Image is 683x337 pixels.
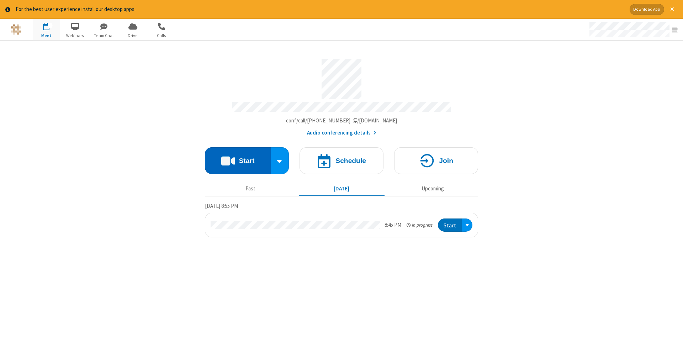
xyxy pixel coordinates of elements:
[300,147,383,174] button: Schedule
[286,117,397,125] button: Copy my meeting room linkCopy my meeting room link
[286,117,397,124] span: Copy my meeting room link
[307,129,376,137] button: Audio conferencing details
[462,218,472,232] div: Open menu
[239,157,254,164] h4: Start
[62,32,89,39] span: Webinars
[16,5,624,14] div: For the best user experience install our desktop apps.
[385,221,401,229] div: 8:45 PM
[205,202,238,209] span: [DATE] 8:55 PM
[11,24,21,35] img: QA Selenium DO NOT DELETE OR CHANGE
[630,4,664,15] button: Download App
[438,218,462,232] button: Start
[394,147,478,174] button: Join
[208,182,293,196] button: Past
[299,182,385,196] button: [DATE]
[667,4,678,15] button: Close alert
[148,32,175,39] span: Calls
[407,222,433,228] em: in progress
[120,32,146,39] span: Drive
[390,182,476,196] button: Upcoming
[205,147,271,174] button: Start
[91,32,117,39] span: Team Chat
[439,157,453,164] h4: Join
[2,19,29,40] button: Logo
[48,23,53,28] div: 1
[205,54,478,137] section: Account details
[33,32,60,39] span: Meet
[583,19,683,40] div: Open menu
[271,147,289,174] div: Start conference options
[205,202,478,237] section: Today's Meetings
[335,157,366,164] h4: Schedule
